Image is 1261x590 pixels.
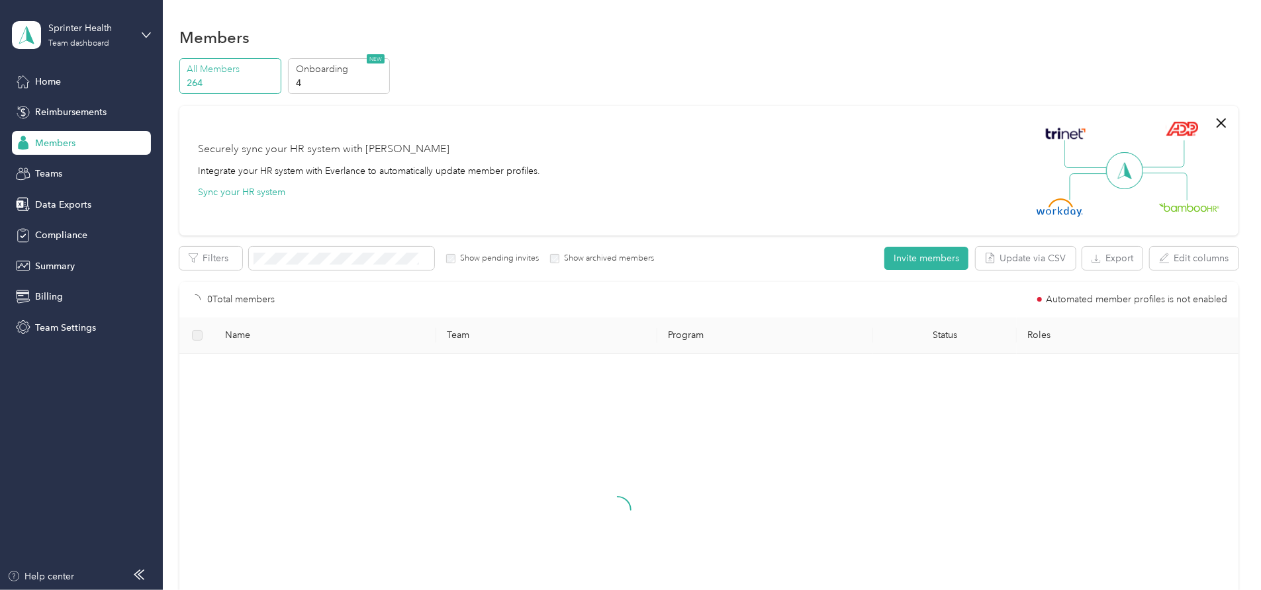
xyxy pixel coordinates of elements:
[873,317,1017,354] th: Status
[35,228,87,242] span: Compliance
[884,247,968,270] button: Invite members
[35,259,75,273] span: Summary
[187,62,277,76] p: All Members
[48,40,109,48] div: Team dashboard
[559,253,654,265] label: Show archived members
[1069,173,1115,200] img: Line Left Down
[1187,516,1261,590] iframe: Everlance-gr Chat Button Frame
[48,21,131,35] div: Sprinter Health
[187,76,277,90] p: 264
[1166,121,1198,136] img: ADP
[367,54,385,63] span: NEW
[455,253,539,265] label: Show pending invites
[436,317,657,354] th: Team
[198,185,285,199] button: Sync your HR system
[1017,317,1238,354] th: Roles
[35,136,75,150] span: Members
[296,62,386,76] p: Onboarding
[1150,247,1238,270] button: Edit columns
[7,569,75,583] button: Help center
[198,142,449,157] div: Securely sync your HR system with [PERSON_NAME]
[1037,198,1083,217] img: Workday
[35,105,107,119] span: Reimbursements
[1064,140,1111,169] img: Line Left Up
[296,76,386,90] p: 4
[35,75,61,89] span: Home
[35,167,62,181] span: Teams
[207,292,275,307] p: 0 Total members
[179,247,242,270] button: Filters
[35,198,91,212] span: Data Exports
[198,164,540,178] div: Integrate your HR system with Everlance to automatically update member profiles.
[1139,140,1185,168] img: Line Right Up
[1159,202,1220,212] img: BambooHR
[225,329,425,341] span: Name
[1082,247,1143,270] button: Export
[35,321,96,335] span: Team Settings
[1043,124,1089,143] img: Trinet
[976,247,1076,270] button: Update via CSV
[1141,173,1188,201] img: Line Right Down
[1047,295,1228,304] span: Automated member profiles is not enabled
[35,290,63,304] span: Billing
[179,30,250,44] h1: Members
[214,317,436,354] th: Name
[657,317,873,354] th: Program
